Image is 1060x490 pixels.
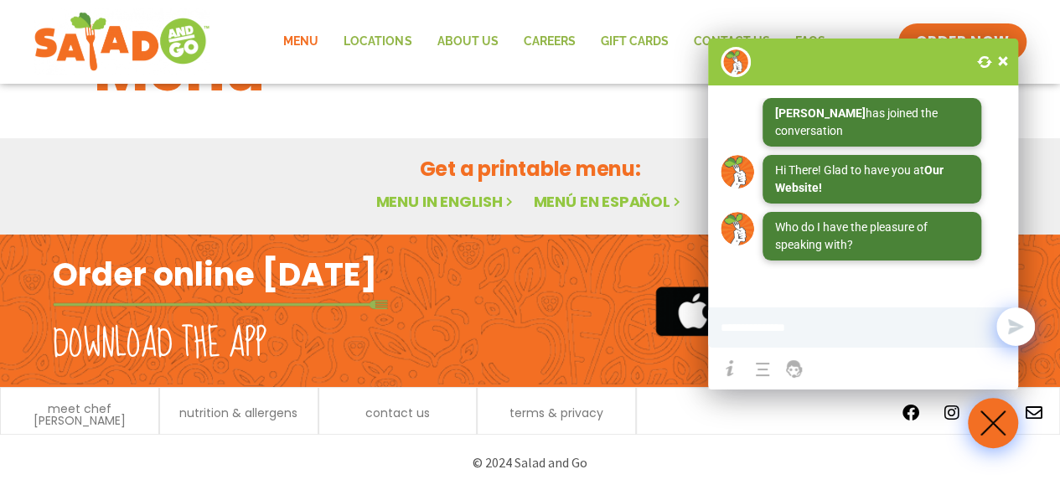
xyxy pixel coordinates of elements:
[179,407,297,419] a: nutrition & allergens
[53,254,377,295] h2: Order online [DATE]
[781,355,808,382] a: Support
[775,105,969,140] div: has joined the conversation
[782,23,837,61] a: FAQs
[34,8,210,75] img: new-SAG-logo-768×292
[721,47,751,77] img: wpChatIcon
[509,407,603,419] a: terms & privacy
[775,106,866,120] strong: [PERSON_NAME]
[775,162,969,197] div: Hi There! Glad to have you at
[915,32,1009,52] span: ORDER NOW
[972,49,997,74] div: Reset
[424,23,510,61] a: About Us
[970,400,1016,446] img: wpChatIcon
[996,307,1035,346] button: Send
[365,407,430,419] a: contact us
[716,355,743,382] a: Help
[53,321,266,368] h2: Download the app
[680,23,782,61] a: Contact Us
[61,451,1000,474] p: © 2024 Salad and Go
[587,23,680,61] a: GIFT CARDS
[775,219,969,254] div: Who do I have the pleasure of speaking with?
[53,300,388,309] img: fork
[375,191,516,212] a: Menu in English
[747,351,777,380] a: Chat
[331,23,424,61] a: Locations
[271,23,331,61] a: Menu
[655,284,820,338] img: appstore
[898,23,1026,60] a: ORDER NOW
[9,403,150,426] a: meet chef [PERSON_NAME]
[510,23,587,61] a: Careers
[94,154,967,183] h2: Get a printable menu:
[271,23,837,61] nav: Menu
[533,191,684,212] a: Menú en español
